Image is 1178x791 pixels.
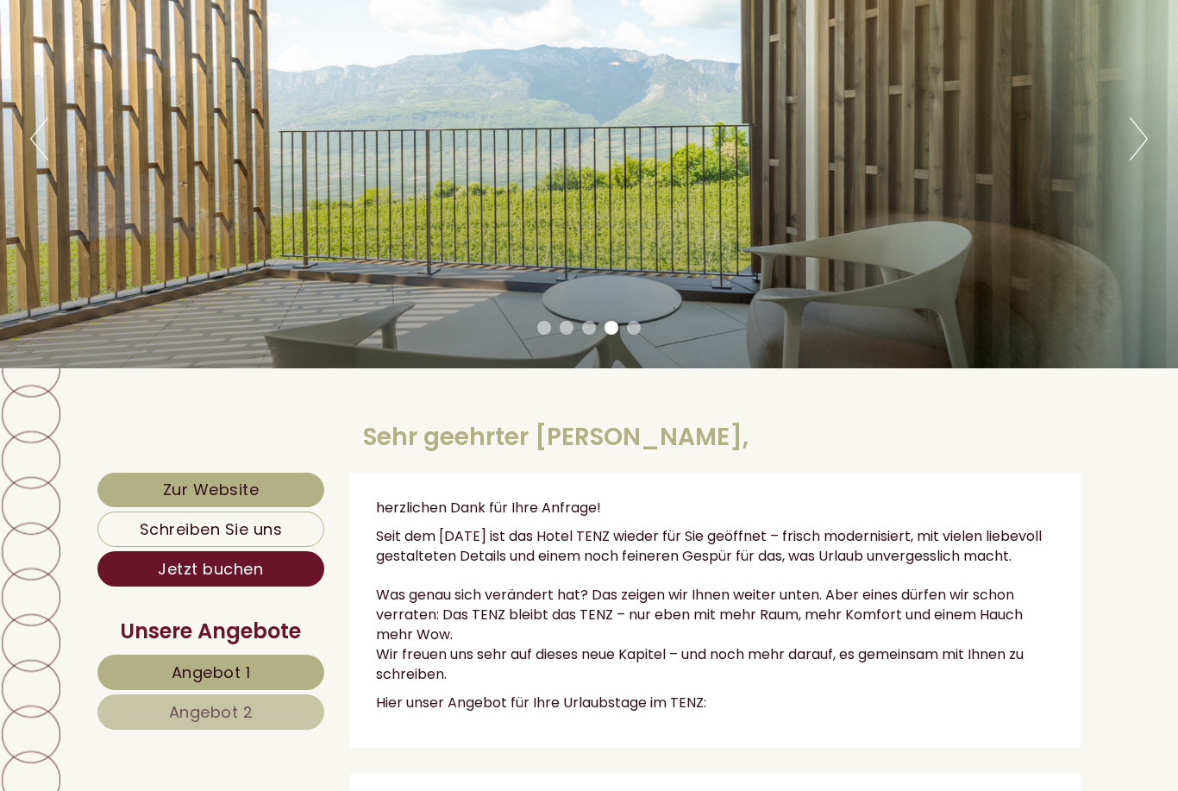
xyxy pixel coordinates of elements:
[26,75,299,87] small: 12:59
[250,97,654,111] div: Sie
[1130,117,1148,160] button: Next
[363,424,749,451] h1: Sehr geehrter [PERSON_NAME],
[30,117,48,160] button: Previous
[376,694,1056,713] p: Hier unser Angebot für Ihre Urlaubstage im TENZ:
[283,1,398,29] div: Donnerstag
[376,527,1056,685] p: Seit dem [DATE] ist das Hotel TENZ wieder für Sie geöffnet – frisch modernisiert, mit vielen lieb...
[13,38,308,91] div: Guten Tag, wie können wir Ihnen helfen?
[241,94,667,323] div: Sehr geehrte Familie [PERSON_NAME], erstmal vielen Dank für Ihr Angebot und somit Ihre Bemühungen...
[566,449,680,485] button: Senden
[26,41,299,55] div: Hotel Tenz
[376,499,1056,518] p: herzlichen Dank für Ihre Anfrage!
[97,473,324,507] a: Zur Website
[97,617,324,646] div: Unsere Angebote
[172,662,251,683] span: Angebot 1
[169,701,254,723] span: Angebot 2
[250,309,654,321] small: 20:02
[97,512,324,547] a: Schreiben Sie uns
[97,551,324,587] a: Jetzt buchen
